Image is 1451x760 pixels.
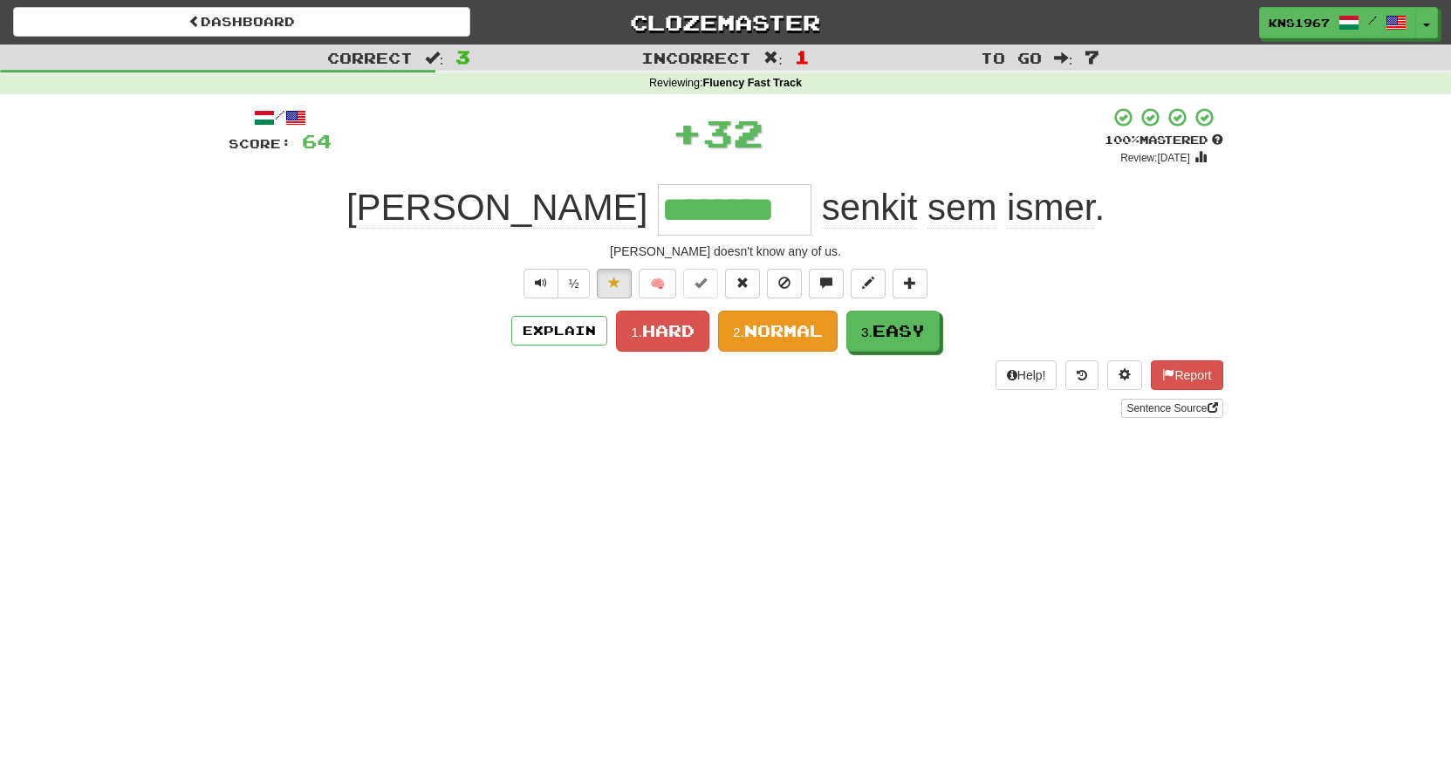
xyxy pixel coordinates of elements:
[13,7,470,37] a: Dashboard
[683,269,718,298] button: Set this sentence to 100% Mastered (alt+m)
[718,311,838,352] button: 2.Normal
[809,269,844,298] button: Discuss sentence (alt+u)
[229,106,332,128] div: /
[1085,46,1099,67] span: 7
[1065,360,1099,390] button: Round history (alt+y)
[1105,133,1223,148] div: Mastered
[1269,15,1330,31] span: KNS1967
[425,51,444,65] span: :
[1151,360,1222,390] button: Report
[822,187,918,229] span: senkit
[733,325,744,339] small: 2.
[744,321,823,340] span: Normal
[981,49,1042,66] span: To go
[1368,14,1377,26] span: /
[346,187,647,229] span: [PERSON_NAME]
[1120,152,1190,164] small: Review: [DATE]
[631,325,642,339] small: 1.
[597,269,632,298] button: Unfavorite sentence (alt+f)
[861,325,873,339] small: 3.
[642,321,695,340] span: Hard
[873,321,925,340] span: Easy
[1259,7,1416,38] a: KNS1967 /
[703,77,802,89] strong: Fluency Fast Track
[893,269,927,298] button: Add to collection (alt+a)
[1121,399,1222,418] a: Sentence Source
[455,46,470,67] span: 3
[851,269,886,298] button: Edit sentence (alt+d)
[672,106,702,159] span: +
[1054,51,1073,65] span: :
[327,49,413,66] span: Correct
[558,269,591,298] button: ½
[996,360,1057,390] button: Help!
[1105,133,1140,147] span: 100 %
[302,130,332,152] span: 64
[496,7,954,38] a: Clozemaster
[229,243,1223,260] div: [PERSON_NAME] doesn't know any of us.
[811,187,1105,229] span: .
[229,136,291,151] span: Score:
[846,311,940,352] button: 3.Easy
[1007,187,1094,229] span: ismer
[927,187,996,229] span: sem
[616,311,709,352] button: 1.Hard
[795,46,810,67] span: 1
[641,49,751,66] span: Incorrect
[702,111,763,154] span: 32
[511,316,607,346] button: Explain
[725,269,760,298] button: Reset to 0% Mastered (alt+r)
[763,51,783,65] span: :
[767,269,802,298] button: Ignore sentence (alt+i)
[524,269,558,298] button: Play sentence audio (ctl+space)
[520,269,591,298] div: Text-to-speech controls
[639,269,676,298] button: 🧠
